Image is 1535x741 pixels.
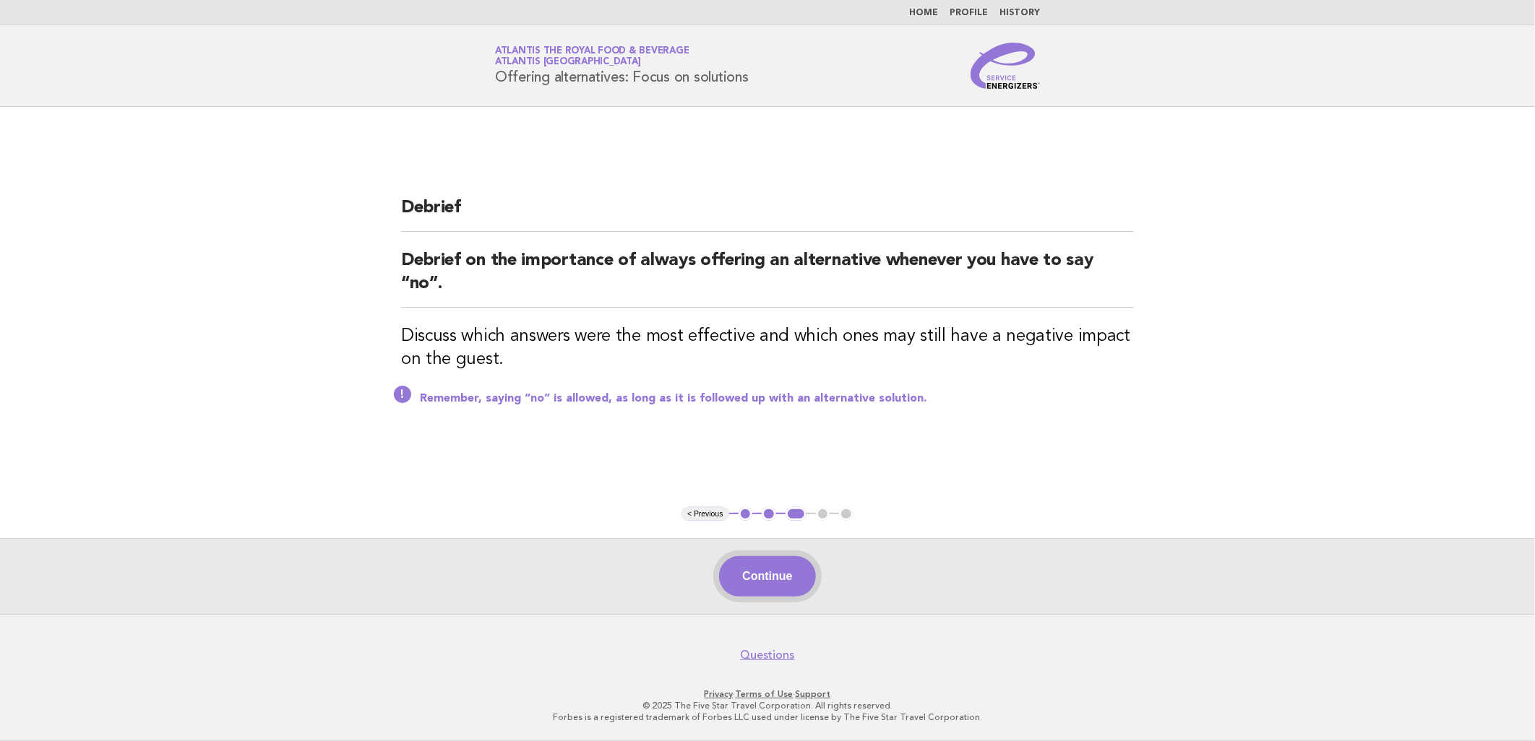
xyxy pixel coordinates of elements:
[495,58,641,67] span: Atlantis [GEOGRAPHIC_DATA]
[909,9,938,17] a: Home
[796,689,831,699] a: Support
[401,249,1134,308] h2: Debrief on the importance of always offering an alternative whenever you have to say “no”.
[705,689,734,699] a: Privacy
[736,689,794,699] a: Terms of Use
[719,556,815,597] button: Continue
[420,391,1134,406] p: Remember, saying “no” is allowed, as long as it is followed up with an alternative solution.
[401,325,1134,371] h3: Discuss which answers were the most effective and which ones may still have a negative impact on ...
[786,507,807,521] button: 3
[325,711,1210,723] p: Forbes is a registered trademark of Forbes LLC used under license by The Five Star Travel Corpora...
[999,9,1040,17] a: History
[495,46,689,66] a: Atlantis the Royal Food & BeverageAtlantis [GEOGRAPHIC_DATA]
[495,47,749,84] h1: Offering alternatives: Focus on solutions
[325,700,1210,711] p: © 2025 The Five Star Travel Corporation. All rights reserved.
[739,507,753,521] button: 1
[325,688,1210,700] p: · ·
[401,196,1134,232] h2: Debrief
[950,9,988,17] a: Profile
[681,507,728,521] button: < Previous
[971,43,1040,89] img: Service Energizers
[762,507,776,521] button: 2
[741,648,795,662] a: Questions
